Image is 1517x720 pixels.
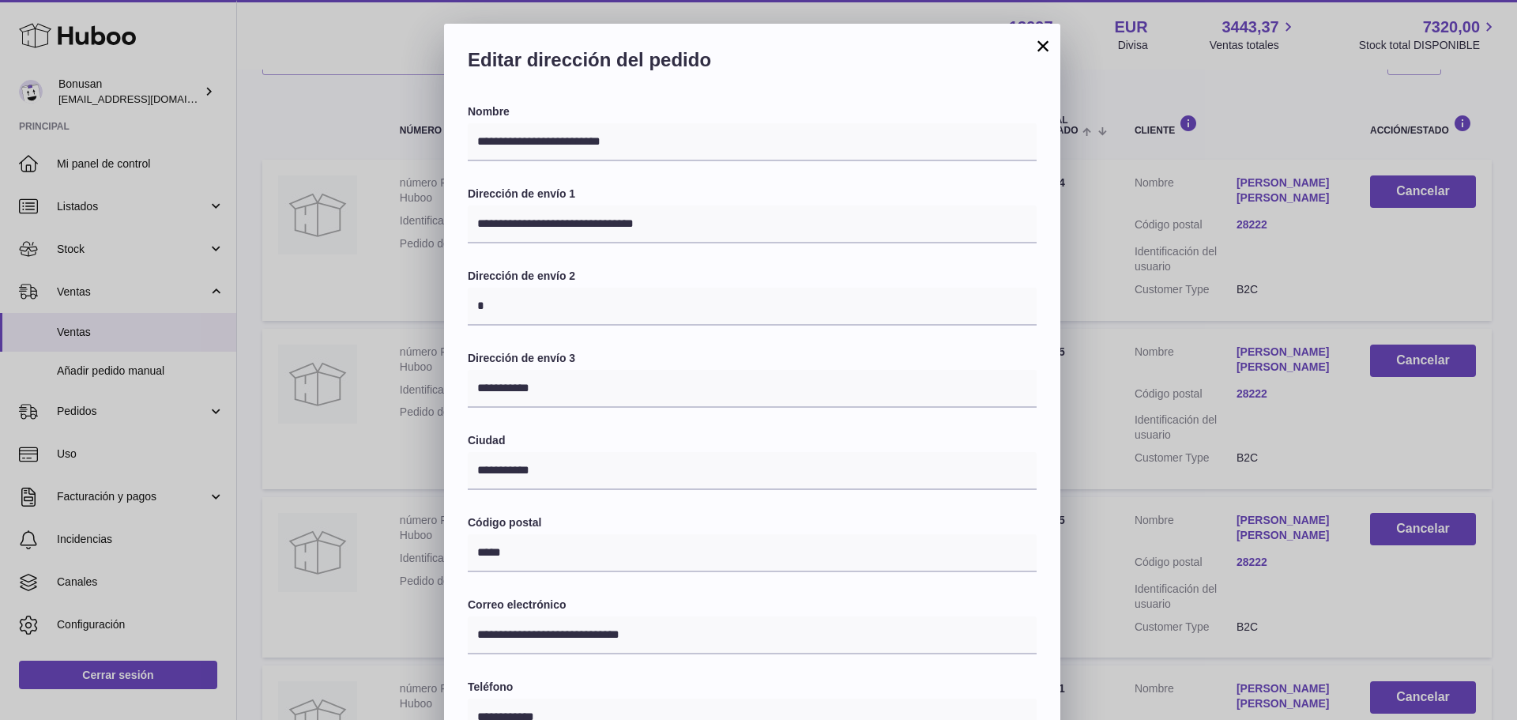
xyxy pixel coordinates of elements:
[1033,36,1052,55] button: ×
[468,680,1037,695] label: Teléfono
[468,187,1037,202] label: Dirección de envío 1
[468,433,1037,448] label: Ciudad
[468,515,1037,530] label: Código postal
[468,104,1037,119] label: Nombre
[468,47,1037,81] h2: Editar dirección del pedido
[468,269,1037,284] label: Dirección de envío 2
[468,351,1037,366] label: Dirección de envío 3
[468,597,1037,613] label: Correo electrónico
